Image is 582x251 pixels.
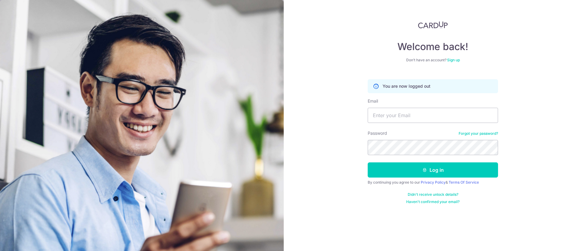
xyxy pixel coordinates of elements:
p: You are now logged out [383,83,430,89]
a: Sign up [447,58,460,62]
input: Enter your Email [368,108,498,123]
a: Haven't confirmed your email? [406,199,460,204]
a: Terms Of Service [449,180,479,185]
div: Don’t have an account? [368,58,498,63]
h4: Welcome back! [368,41,498,53]
button: Log in [368,162,498,178]
a: Forgot your password? [459,131,498,136]
label: Email [368,98,378,104]
div: By continuing you agree to our & [368,180,498,185]
a: Didn't receive unlock details? [408,192,458,197]
label: Password [368,130,387,136]
a: Privacy Policy [421,180,446,185]
img: CardUp Logo [418,21,448,29]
